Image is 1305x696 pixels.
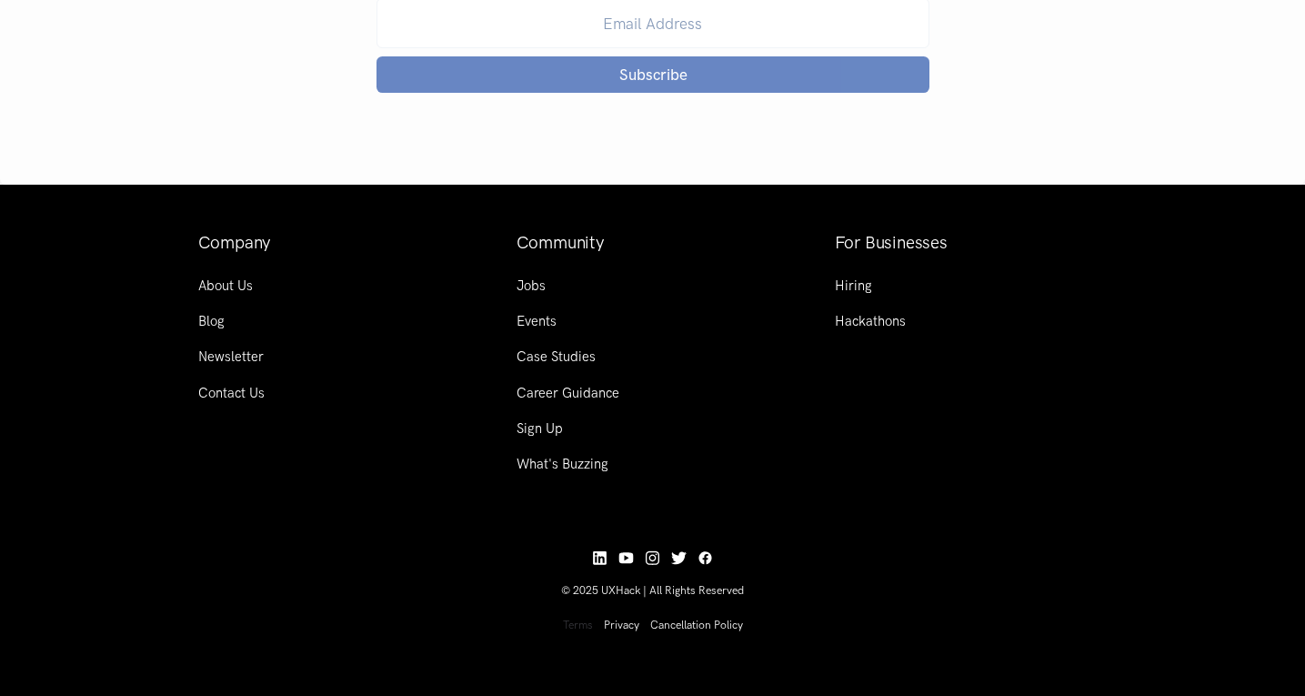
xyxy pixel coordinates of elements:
[835,313,906,329] a: Hackathons
[376,56,929,93] button: Subscribe
[835,277,872,294] a: Hiring
[650,617,743,635] a: Cancellation Policy
[517,277,546,294] a: Jobs
[517,420,563,437] a: Sign Up
[517,385,619,401] a: Career Guidance
[517,230,789,256] h4: Community
[198,313,225,329] a: Blog
[198,582,1108,600] p: © 2025 UXHack | All Rights Reserved
[517,313,557,329] a: Events
[563,617,593,635] a: Terms
[198,230,471,256] h4: Company
[517,348,596,365] a: Case Studies
[198,348,264,365] a: Newsletter
[198,385,265,401] a: Contact Us
[835,230,1108,256] h4: For Businesses
[198,277,253,294] a: About Us
[517,456,608,472] a: What's Buzzing
[604,617,639,635] a: Privacy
